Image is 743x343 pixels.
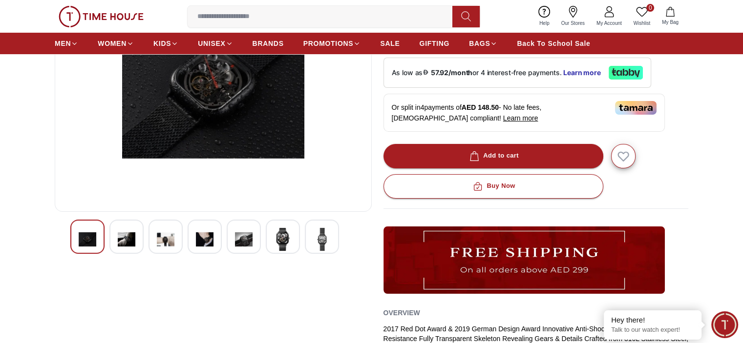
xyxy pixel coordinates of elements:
[630,20,654,27] span: Wishlist
[274,228,292,251] img: Ciga Design C Series-Full Hollow Men's Mechanical Black+Red+Multi Color Dial Watch - Z011-BLBL-W13
[555,4,591,29] a: Our Stores
[469,39,490,48] span: BAGS
[253,39,284,48] span: BRANDS
[157,228,174,251] img: Ciga Design C Series-Full Hollow Men's Mechanical Black+Red+Multi Color Dial Watch - Z011-BLBL-W13
[711,311,738,338] div: Chat Widget
[98,35,134,52] a: WOMEN
[557,20,589,27] span: Our Stores
[313,228,331,251] img: Ciga Design C Series-Full Hollow Men's Mechanical Black+Red+Multi Color Dial Watch - Z011-BLBL-W13
[380,35,400,52] a: SALE
[517,39,590,48] span: Back To School Sale
[656,5,684,28] button: My Bag
[419,35,449,52] a: GIFTING
[383,305,420,320] h2: Overview
[646,4,654,12] span: 0
[253,35,284,52] a: BRANDS
[380,39,400,48] span: SALE
[383,226,665,294] img: ...
[419,39,449,48] span: GIFTING
[615,101,657,115] img: Tamara
[198,35,233,52] a: UNISEX
[55,39,71,48] span: MEN
[383,174,603,199] button: Buy Now
[467,150,519,161] div: Add to cart
[469,35,497,52] a: BAGS
[59,6,144,27] img: ...
[55,35,78,52] a: MEN
[303,35,361,52] a: PROMOTIONS
[628,4,656,29] a: 0Wishlist
[533,4,555,29] a: Help
[153,35,178,52] a: KIDS
[198,39,225,48] span: UNISEX
[611,326,694,334] p: Talk to our watch expert!
[235,228,253,251] img: Ciga Design C Series-Full Hollow Men's Mechanical Black+Red+Multi Color Dial Watch - Z011-BLBL-W13
[503,114,538,122] span: Learn more
[79,228,96,251] img: Ciga Design C Series-Full Hollow Men's Mechanical Black+Red+Multi Color Dial Watch - Z011-BLBL-W13
[153,39,171,48] span: KIDS
[196,228,213,251] img: Ciga Design C Series-Full Hollow Men's Mechanical Black+Red+Multi Color Dial Watch - Z011-BLBL-W13
[535,20,553,27] span: Help
[611,315,694,325] div: Hey there!
[658,19,682,26] span: My Bag
[118,228,135,251] img: Ciga Design C Series-Full Hollow Men's Mechanical Black+Red+Multi Color Dial Watch - Z011-BLBL-W13
[383,94,665,132] div: Or split in 4 payments of - No late fees, [DEMOGRAPHIC_DATA] compliant!
[383,144,603,168] button: Add to cart
[593,20,626,27] span: My Account
[471,181,515,192] div: Buy Now
[98,39,127,48] span: WOMEN
[303,39,354,48] span: PROMOTIONS
[462,103,499,111] span: AED 148.50
[517,35,590,52] a: Back To School Sale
